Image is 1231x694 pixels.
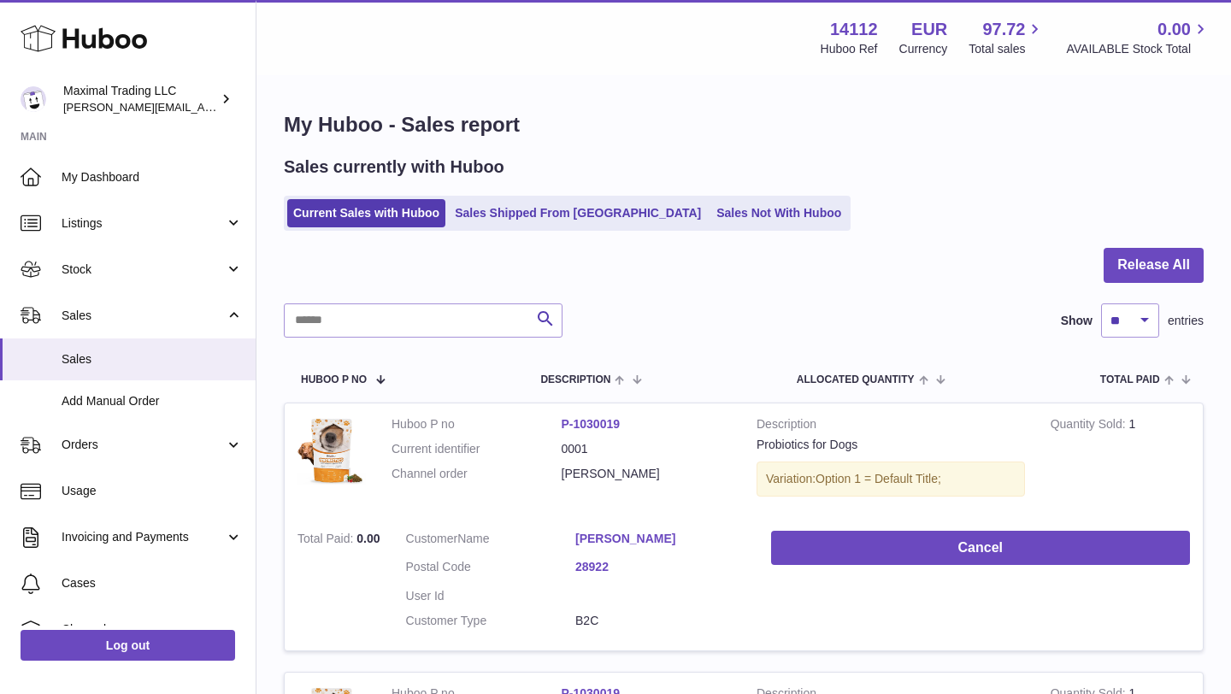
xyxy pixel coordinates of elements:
a: P-1030019 [562,417,621,431]
dd: 0001 [562,441,732,457]
dd: [PERSON_NAME] [562,466,732,482]
button: Cancel [771,531,1190,566]
div: Huboo Ref [821,41,878,57]
dt: Huboo P no [392,416,562,432]
span: entries [1168,313,1204,329]
dt: Channel order [392,466,562,482]
dt: User Id [406,588,576,604]
button: Release All [1104,248,1204,283]
span: 97.72 [982,18,1025,41]
dt: Name [406,531,576,551]
a: Current Sales with Huboo [287,199,445,227]
img: ProbioticsInfographicsDesign-01.jpg [297,416,366,485]
div: Variation: [757,462,1025,497]
h2: Sales currently with Huboo [284,156,504,179]
dt: Current identifier [392,441,562,457]
span: Invoicing and Payments [62,529,225,545]
a: [PERSON_NAME] [575,531,745,547]
dt: Customer Type [406,613,576,629]
dt: Postal Code [406,559,576,579]
dd: B2C [575,613,745,629]
span: Stock [62,262,225,278]
span: Huboo P no [301,374,367,385]
td: 1 [1038,403,1203,518]
a: 0.00 AVAILABLE Stock Total [1066,18,1210,57]
span: ALLOCATED Quantity [797,374,915,385]
span: Option 1 = Default Title; [816,472,941,485]
strong: Quantity Sold [1051,417,1129,435]
a: Sales Shipped From [GEOGRAPHIC_DATA] [449,199,707,227]
span: Channels [62,621,243,638]
span: Add Manual Order [62,393,243,409]
strong: Total Paid [297,532,356,550]
strong: 14112 [830,18,878,41]
span: AVAILABLE Stock Total [1066,41,1210,57]
span: Customer [406,532,458,545]
span: Cases [62,575,243,591]
span: Orders [62,437,225,453]
div: Currency [899,41,948,57]
span: Total sales [969,41,1045,57]
span: My Dashboard [62,169,243,185]
span: [PERSON_NAME][EMAIL_ADDRESS][DOMAIN_NAME] [63,100,343,114]
label: Show [1061,313,1093,329]
a: Sales Not With Huboo [710,199,847,227]
span: Sales [62,351,243,368]
h1: My Huboo - Sales report [284,111,1204,138]
span: 0.00 [1157,18,1191,41]
a: 97.72 Total sales [969,18,1045,57]
strong: EUR [911,18,947,41]
span: Usage [62,483,243,499]
span: 0.00 [356,532,380,545]
span: Listings [62,215,225,232]
span: Description [540,374,610,385]
span: Sales [62,308,225,324]
div: Probiotics for Dogs [757,437,1025,453]
a: Log out [21,630,235,661]
img: scott@scottkanacher.com [21,86,46,112]
a: 28922 [575,559,745,575]
strong: Description [757,416,1025,437]
span: Total paid [1100,374,1160,385]
div: Maximal Trading LLC [63,83,217,115]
